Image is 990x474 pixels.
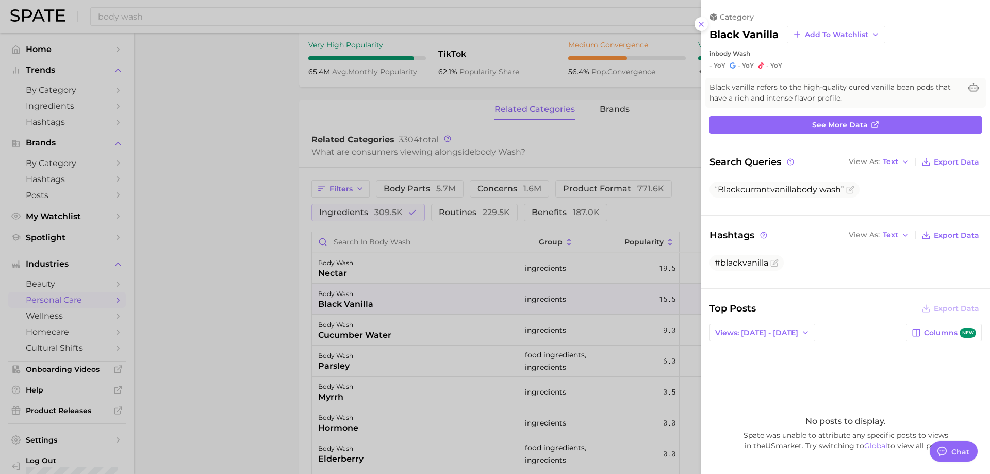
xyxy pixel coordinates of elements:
[883,232,898,238] span: Text
[934,158,979,167] span: Export Data
[715,185,844,194] span: currant body wash
[787,26,885,43] button: Add to Watchlist
[846,228,912,242] button: View AsText
[919,228,982,242] button: Export Data
[742,61,754,70] span: YoY
[715,329,798,337] span: Views: [DATE] - [DATE]
[766,61,769,69] span: -
[709,116,982,134] a: See more data
[709,228,769,242] span: Hashtags
[849,232,880,238] span: View As
[960,328,976,338] span: new
[846,155,912,169] button: View AsText
[924,328,976,338] span: Columns
[720,12,754,22] span: category
[906,324,982,341] button: Columnsnew
[919,301,982,316] button: Export Data
[805,416,886,426] span: No posts to display.
[709,28,779,41] h2: black vanilla
[770,185,796,194] span: vanilla
[709,324,815,341] button: Views: [DATE] - [DATE]
[883,159,898,165] span: Text
[770,259,779,267] button: Flag as miscategorized or irrelevant
[849,159,880,165] span: View As
[715,50,750,57] span: body wash
[738,61,740,69] span: -
[709,301,756,316] span: Top Posts
[718,185,740,194] span: Black
[709,61,712,69] span: -
[934,304,979,313] span: Export Data
[709,50,982,57] div: in
[846,186,854,194] button: Flag as miscategorized or irrelevant
[715,258,768,268] span: #blackvanilla
[934,231,979,240] span: Export Data
[714,61,725,70] span: YoY
[812,121,868,129] span: See more data
[709,430,982,451] span: Spate was unable to attribute any specific posts to views in the US market. Try switching to to v...
[864,441,887,450] a: Global
[709,82,961,104] span: Black vanilla refers to the high-quality cured vanilla bean pods that have a rich and intense fla...
[709,155,796,169] span: Search Queries
[919,155,982,169] button: Export Data
[770,61,782,70] span: YoY
[805,30,868,39] span: Add to Watchlist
